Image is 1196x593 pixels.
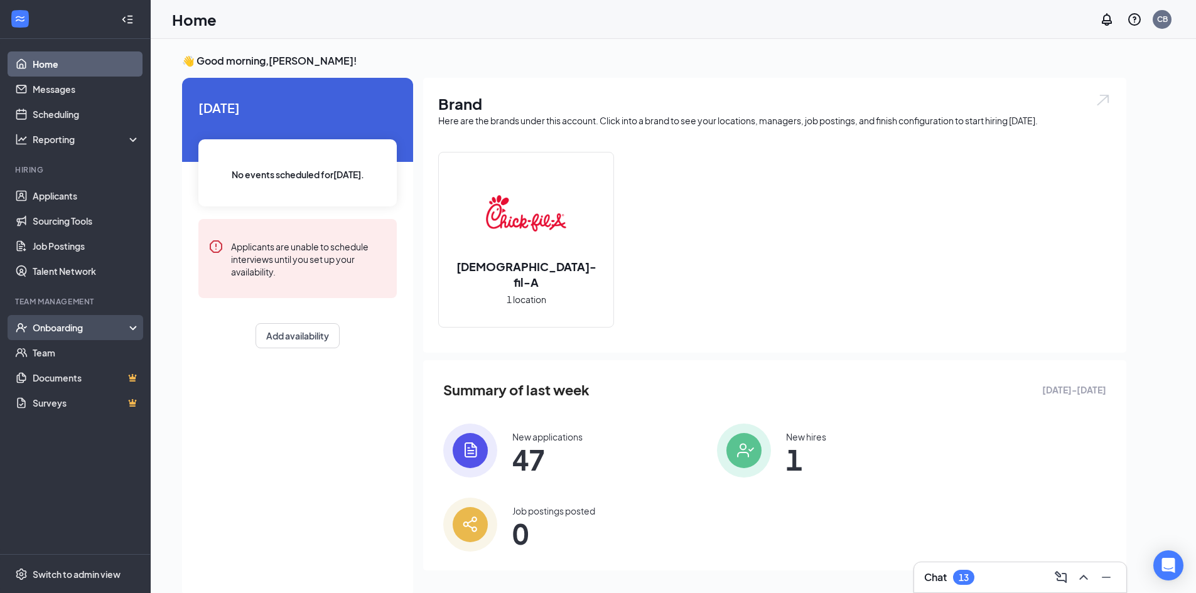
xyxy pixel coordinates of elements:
span: [DATE] [198,98,397,117]
div: Job postings posted [512,505,595,517]
span: 0 [512,522,595,545]
svg: WorkstreamLogo [14,13,26,25]
h1: Brand [438,93,1111,114]
svg: Minimize [1099,570,1114,585]
button: ChevronUp [1074,567,1094,587]
a: Job Postings [33,233,140,259]
div: New applications [512,430,583,443]
span: No events scheduled for [DATE] . [232,168,364,181]
img: open.6027fd2a22e1237b5b06.svg [1095,93,1111,107]
a: Messages [33,77,140,102]
img: icon [717,424,771,478]
a: Applicants [33,183,140,208]
span: 1 location [507,292,546,306]
button: Minimize [1096,567,1116,587]
span: Summary of last week [443,379,590,401]
svg: Error [208,239,224,254]
div: Applicants are unable to schedule interviews until you set up your availability. [231,239,387,278]
span: [DATE] - [DATE] [1042,383,1106,397]
svg: QuestionInfo [1127,12,1142,27]
img: icon [443,498,497,552]
span: 47 [512,448,583,471]
h3: Chat [924,570,947,584]
a: SurveysCrown [33,390,140,415]
svg: ComposeMessage [1053,570,1069,585]
button: ComposeMessage [1051,567,1071,587]
a: Team [33,340,140,365]
div: Hiring [15,164,137,175]
img: icon [443,424,497,478]
svg: Settings [15,568,28,580]
button: Add availability [256,323,340,348]
h1: Home [172,9,217,30]
svg: Collapse [121,13,134,26]
div: Team Management [15,296,137,307]
div: Reporting [33,133,141,146]
img: Chick-fil-A [486,173,566,254]
a: DocumentsCrown [33,365,140,390]
div: Switch to admin view [33,568,121,580]
svg: Analysis [15,133,28,146]
svg: ChevronUp [1076,570,1091,585]
div: 13 [959,572,969,583]
a: Sourcing Tools [33,208,140,233]
span: 1 [786,448,826,471]
div: Onboarding [33,321,129,334]
div: Open Intercom Messenger [1153,550,1183,580]
h2: [DEMOGRAPHIC_DATA]-fil-A [439,259,613,290]
a: Home [33,51,140,77]
div: Here are the brands under this account. Click into a brand to see your locations, managers, job p... [438,114,1111,127]
svg: UserCheck [15,321,28,334]
svg: Notifications [1099,12,1114,27]
a: Talent Network [33,259,140,284]
a: Scheduling [33,102,140,127]
h3: 👋 Good morning, [PERSON_NAME] ! [182,54,1126,68]
div: CB [1157,14,1168,24]
div: New hires [786,430,826,443]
